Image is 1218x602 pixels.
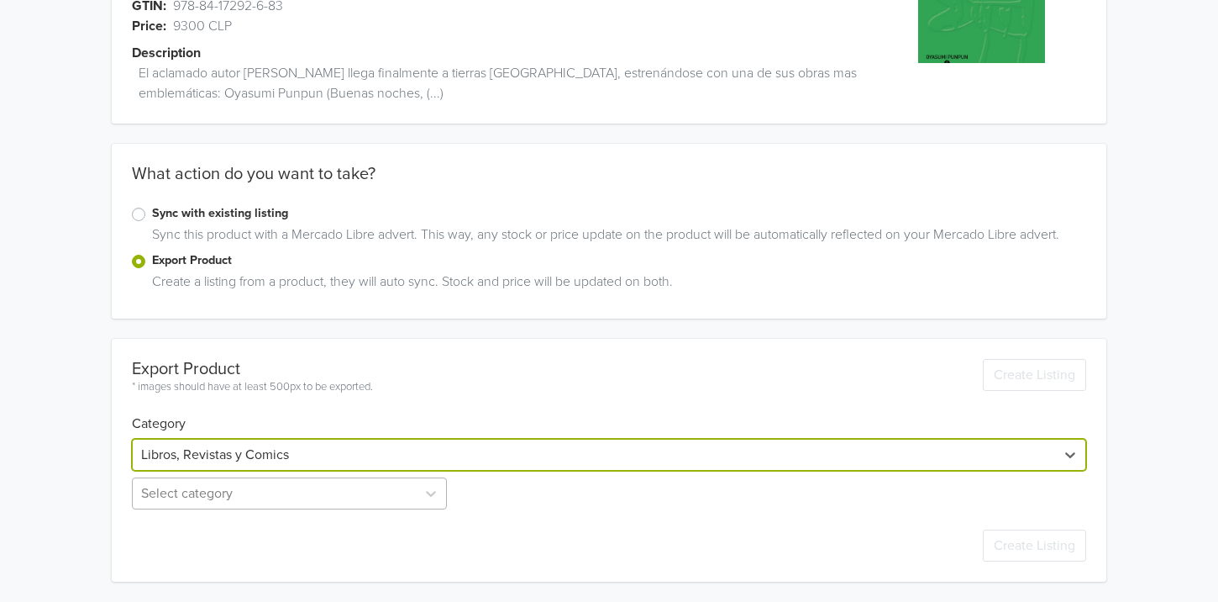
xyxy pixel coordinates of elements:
[132,16,166,36] span: Price:
[132,379,373,396] div: * images should have at least 500px to be exported.
[145,272,1085,298] div: Create a listing from a product, they will auto sync. Stock and price will be updated on both.
[132,396,1085,432] h6: Category
[145,224,1085,251] div: Sync this product with a Mercado Libre advert. This way, any stock or price update on the product...
[983,530,1086,562] button: Create Listing
[132,43,201,63] span: Description
[112,164,1105,204] div: What action do you want to take?
[132,359,373,379] div: Export Product
[983,359,1086,391] button: Create Listing
[152,251,1085,270] label: Export Product
[173,16,232,36] span: 9300 CLP
[152,204,1085,223] label: Sync with existing listing
[139,63,877,103] span: El aclamado autor [PERSON_NAME] llega finalmente a tierras [GEOGRAPHIC_DATA], estrenándose con un...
